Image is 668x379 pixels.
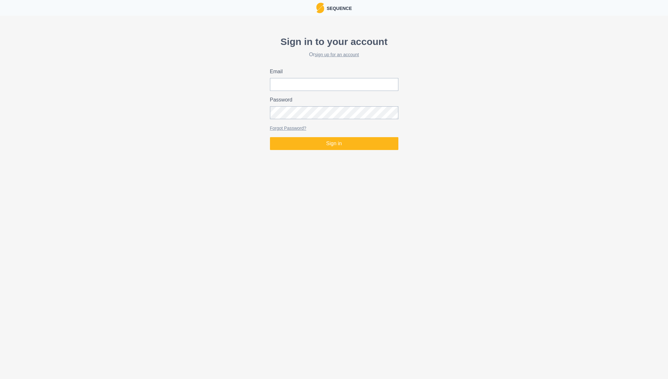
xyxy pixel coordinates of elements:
a: Forgot Password? [270,126,307,131]
label: Email [270,68,395,75]
button: Sign in [270,137,398,150]
p: Sequence [324,4,352,12]
p: Sign in to your account [270,34,398,49]
img: Logo [316,3,324,13]
a: sign up for an account [315,52,359,57]
a: LogoSequence [316,3,352,13]
label: Password [270,96,395,104]
h2: Or [270,51,398,57]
